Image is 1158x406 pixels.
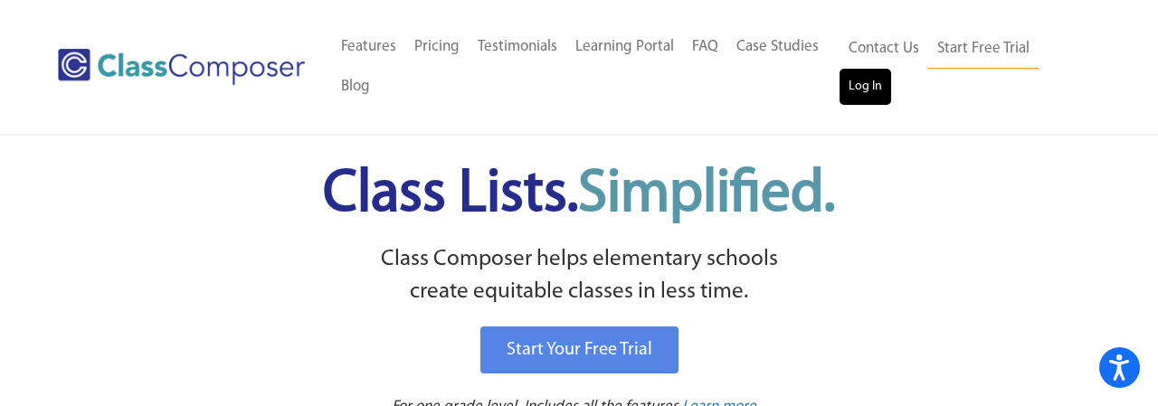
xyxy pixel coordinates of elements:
nav: Header Menu [840,29,1087,105]
a: Log In [840,69,891,105]
a: Contact Us [840,29,928,69]
a: Testimonials [469,27,566,67]
a: Features [332,27,405,67]
nav: Header Menu [332,27,840,107]
a: FAQ [683,27,727,67]
img: Class Composer [58,49,305,85]
a: Case Studies [727,27,828,67]
a: Learning Portal [566,27,683,67]
a: Blog [332,67,379,107]
span: Class Lists. [323,165,835,224]
p: Class Composer helps elementary schools create equitable classes in less time. [115,243,1043,309]
a: Start Your Free Trial [480,326,679,373]
span: Simplified. [578,165,835,224]
a: Pricing [405,27,469,67]
span: Start Your Free Trial [507,341,652,359]
a: Start Free Trial [928,29,1039,70]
